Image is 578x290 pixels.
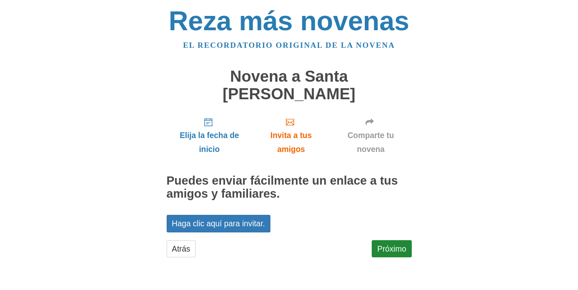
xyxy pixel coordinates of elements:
[252,111,330,161] a: Invita a tus amigos
[172,219,265,228] font: Haga clic aquí para invitar.
[330,111,412,161] a: Comparte tu novena
[169,6,409,36] a: Reza más novenas
[172,244,190,253] font: Atrás
[180,131,239,154] font: Elija la fecha de inicio
[183,41,395,49] a: El recordatorio original de la novena
[223,67,355,103] font: Novena a Santa [PERSON_NAME]
[377,244,406,253] font: Próximo
[167,174,398,200] font: Puedes enviar fácilmente un enlace a tus amigos y familiares.
[270,131,312,154] font: Invita a tus amigos
[372,240,411,257] a: Próximo
[348,131,394,154] font: Comparte tu novena
[167,111,252,161] a: Elija la fecha de inicio
[167,215,270,232] a: Haga clic aquí para invitar.
[167,240,196,257] a: Atrás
